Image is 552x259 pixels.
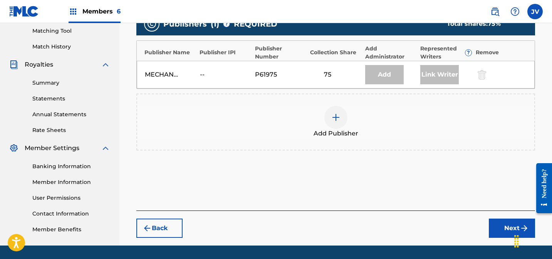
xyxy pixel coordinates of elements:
[465,50,471,56] span: ?
[211,18,219,30] span: ( 1 )
[510,230,523,253] div: Drag
[82,7,121,16] span: Members
[147,19,156,28] img: publishers
[25,60,53,69] span: Royalties
[32,110,110,119] a: Annual Statements
[32,162,110,170] a: Banking Information
[223,21,230,27] span: ?
[136,219,183,238] button: Back
[314,129,358,138] span: Add Publisher
[530,157,552,219] iframe: Resource Center
[101,60,110,69] img: expand
[488,20,501,27] span: 75 %
[331,113,341,122] img: add
[255,45,306,61] div: Publisher Number
[143,224,152,233] img: 7ee5dd4eb1f8a8e3ef2f.svg
[163,18,207,30] span: Publishers
[513,222,552,259] iframe: Chat Widget
[32,194,110,202] a: User Permissions
[32,126,110,134] a: Rate Sheets
[489,219,535,238] button: Next
[101,144,110,153] img: expand
[507,4,523,19] div: Help
[32,210,110,218] a: Contact Information
[117,8,121,15] span: 6
[32,226,110,234] a: Member Benefits
[32,43,110,51] a: Match History
[310,48,361,57] div: Collection Share
[234,18,277,30] span: REQUIRED
[9,6,39,17] img: MLC Logo
[476,48,527,57] div: Remove
[32,95,110,103] a: Statements
[32,79,110,87] a: Summary
[420,45,471,61] div: Represented Writers
[527,4,543,19] div: User Menu
[447,19,520,28] div: Total shares:
[490,7,500,16] img: search
[25,144,79,153] span: Member Settings
[487,4,503,19] a: Public Search
[9,60,18,69] img: Royalties
[32,178,110,186] a: Member Information
[32,27,110,35] a: Matching Tool
[365,45,416,61] div: Add Administrator
[510,7,520,16] img: help
[144,48,196,57] div: Publisher Name
[69,7,78,16] img: Top Rightsholders
[200,48,251,57] div: Publisher IPI
[9,144,18,153] img: Member Settings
